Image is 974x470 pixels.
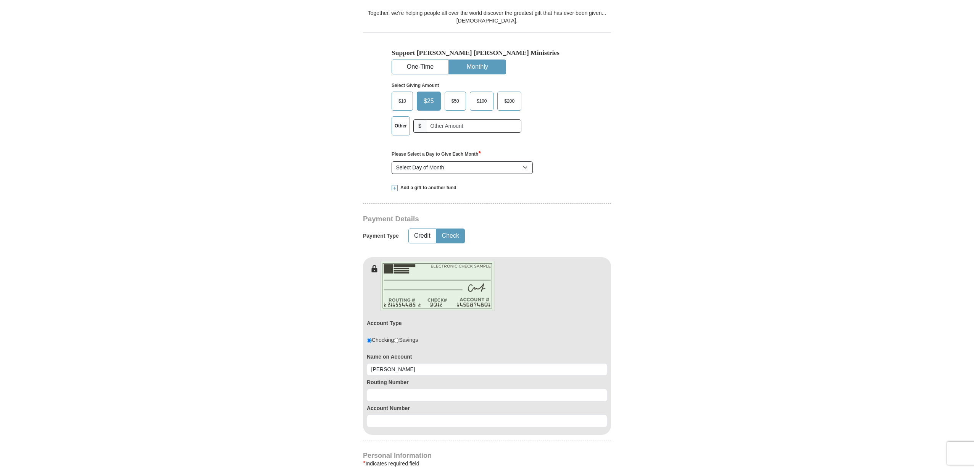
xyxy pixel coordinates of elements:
span: $10 [395,95,410,107]
div: Indicates required field [363,459,611,468]
label: Routing Number [367,378,607,386]
input: Other Amount [426,119,521,133]
label: Name on Account [367,353,607,361]
button: Monthly [449,60,506,74]
span: $100 [473,95,491,107]
label: Other [392,117,410,135]
span: $200 [500,95,518,107]
img: check-en.png [380,261,495,311]
button: Credit [409,229,436,243]
label: Account Type [367,319,402,327]
h3: Payment Details [363,215,558,224]
h5: Payment Type [363,233,399,239]
span: Add a gift to another fund [398,185,456,191]
strong: Select Giving Amount [392,83,439,88]
h4: Personal Information [363,452,611,459]
button: Check [437,229,464,243]
div: Together, we're helping people all over the world discover the greatest gift that has ever been g... [363,9,611,24]
strong: Please Select a Day to Give Each Month [392,151,481,157]
label: Account Number [367,404,607,412]
h5: Support [PERSON_NAME] [PERSON_NAME] Ministries [392,49,582,57]
span: $ [413,119,426,133]
span: $25 [420,95,438,107]
span: $50 [448,95,463,107]
div: Checking Savings [367,336,418,344]
button: One-Time [392,60,448,74]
